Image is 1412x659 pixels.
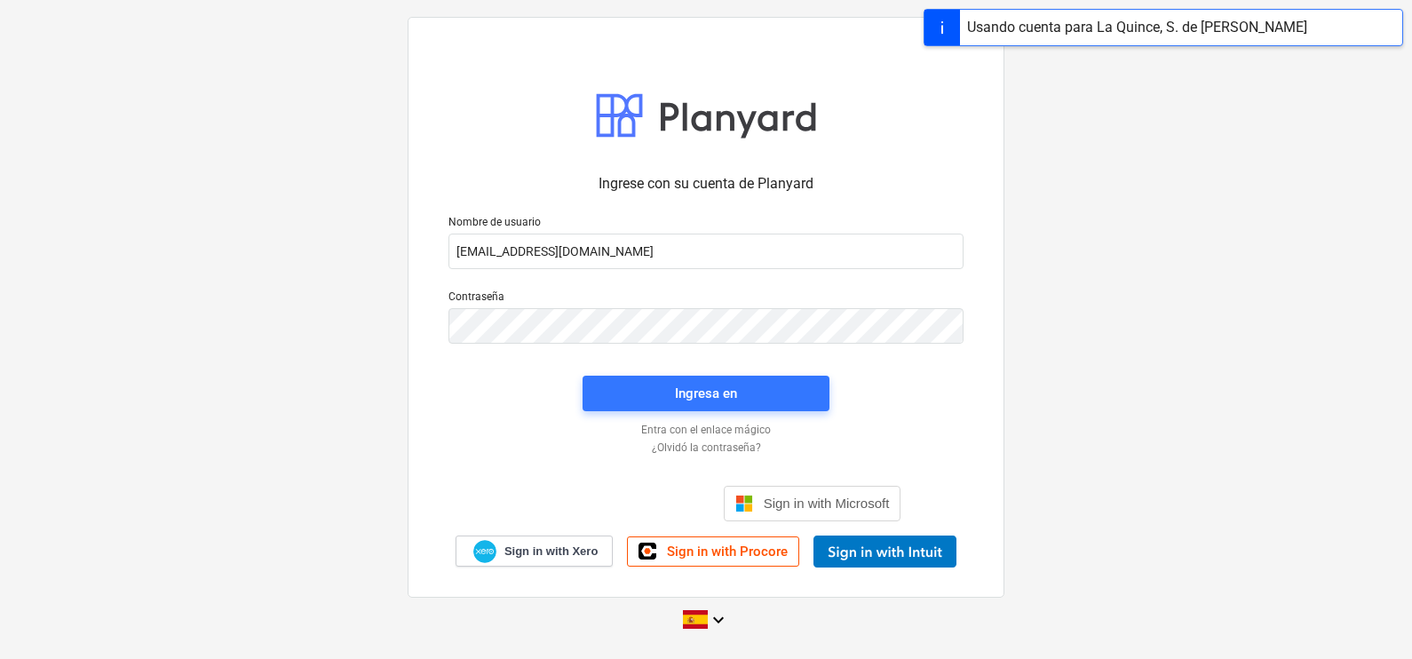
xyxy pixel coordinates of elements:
[448,216,964,234] p: Nombre de usuario
[675,382,737,405] div: Ingresa en
[708,609,729,631] i: keyboard_arrow_down
[448,173,964,195] p: Ingrese con su cuenta de Planyard
[448,234,964,269] input: Nombre de usuario
[667,544,788,560] span: Sign in with Procore
[448,290,964,308] p: Contraseña
[967,17,1307,38] div: Usando cuenta para La Quince, S. de [PERSON_NAME]
[473,540,496,564] img: Xero logo
[504,544,598,560] span: Sign in with Xero
[627,536,799,567] a: Sign in with Procore
[583,376,829,411] button: Ingresa en
[440,441,972,456] a: ¿Olvidó la contraseña?
[735,495,753,512] img: Microsoft logo
[456,536,614,567] a: Sign in with Xero
[764,496,890,511] span: Sign in with Microsoft
[440,424,972,438] a: Entra con el enlace mágico
[503,484,718,523] iframe: Botón Iniciar sesión con Google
